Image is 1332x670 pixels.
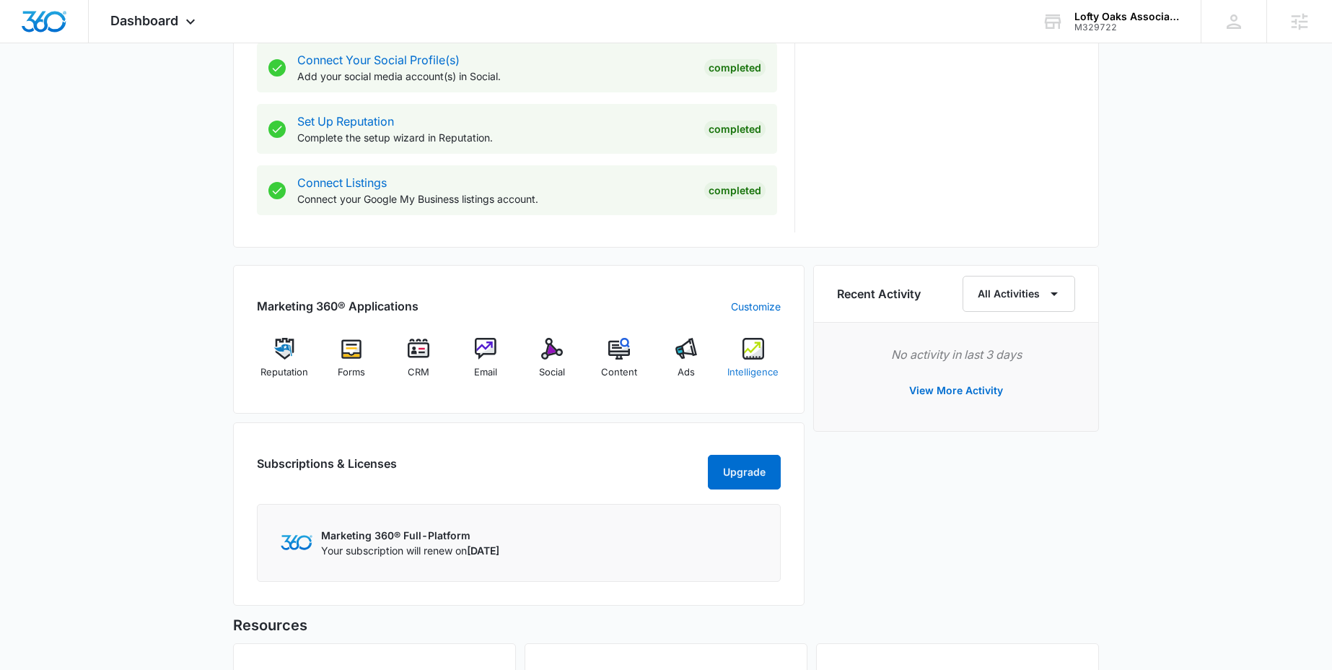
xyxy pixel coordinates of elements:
div: Completed [704,121,766,138]
span: Content [601,365,637,380]
div: account name [1074,11,1180,22]
a: CRM [391,338,447,390]
button: View More Activity [895,373,1017,408]
a: Content [592,338,647,390]
a: Intelligence [725,338,781,390]
p: Connect your Google My Business listings account. [297,191,693,206]
a: Customize [731,299,781,314]
span: Dashboard [110,13,178,28]
span: Ads [678,365,695,380]
img: Marketing 360 Logo [281,535,312,550]
span: CRM [408,365,429,380]
div: Completed [704,182,766,199]
p: Complete the setup wizard in Reputation. [297,130,693,145]
a: Connect Listings [297,175,387,190]
div: Completed [704,59,766,77]
h2: Subscriptions & Licenses [257,455,397,484]
a: Email [457,338,513,390]
button: All Activities [963,276,1075,312]
h5: Resources [233,614,1099,636]
span: Social [539,365,565,380]
span: Intelligence [727,365,779,380]
a: Connect Your Social Profile(s) [297,53,460,67]
a: Reputation [257,338,312,390]
h6: Recent Activity [837,285,921,303]
p: Add your social media account(s) in Social. [297,69,693,84]
p: Your subscription will renew on [321,543,499,558]
p: No activity in last 3 days [837,346,1075,363]
a: Ads [659,338,714,390]
span: Forms [338,365,365,380]
div: account id [1074,22,1180,32]
p: Marketing 360® Full-Platform [321,528,499,543]
span: Email [474,365,497,380]
a: Social [525,338,580,390]
span: [DATE] [467,544,499,557]
button: Upgrade [708,455,781,490]
a: Set Up Reputation [297,114,394,129]
span: Reputation [260,365,308,380]
a: Forms [324,338,380,390]
h2: Marketing 360® Applications [257,297,419,315]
